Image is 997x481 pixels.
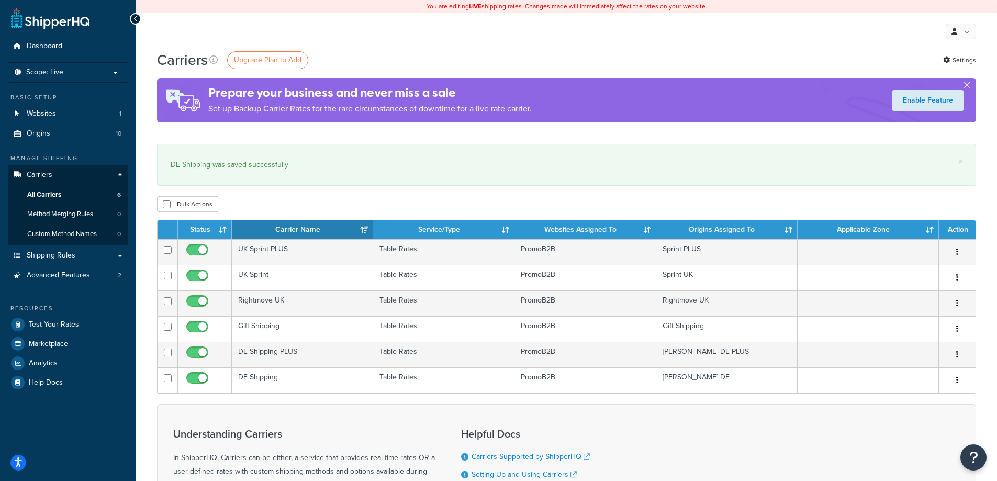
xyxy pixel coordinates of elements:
span: 6 [117,191,121,199]
td: DE Shipping PLUS [232,342,373,367]
a: Carriers [8,165,128,185]
a: Method Merging Rules 0 [8,205,128,224]
td: PromoB2B [514,265,656,290]
td: Table Rates [373,239,514,265]
td: Table Rates [373,290,514,316]
b: LIVE [469,2,481,11]
a: Advanced Features 2 [8,266,128,285]
span: Help Docs [29,378,63,387]
td: Table Rates [373,342,514,367]
td: DE Shipping [232,367,373,393]
th: Action [939,220,976,239]
li: All Carriers [8,185,128,205]
span: 2 [118,271,121,280]
a: Custom Method Names 0 [8,225,128,244]
th: Origins Assigned To: activate to sort column ascending [656,220,798,239]
th: Applicable Zone: activate to sort column ascending [798,220,939,239]
span: Test Your Rates [29,320,79,329]
td: UK Sprint PLUS [232,239,373,265]
span: Upgrade Plan to Add [234,54,301,65]
li: Advanced Features [8,266,128,285]
td: UK Sprint [232,265,373,290]
a: Upgrade Plan to Add [227,51,308,69]
td: PromoB2B [514,316,656,342]
a: Settings [943,53,976,68]
a: × [958,158,962,166]
td: Rightmove UK [656,290,798,316]
td: Table Rates [373,367,514,393]
span: Shipping Rules [27,251,75,260]
td: PromoB2B [514,239,656,265]
a: Carriers Supported by ShipperHQ [472,451,590,462]
td: PromoB2B [514,290,656,316]
span: Origins [27,129,50,138]
th: Service/Type: activate to sort column ascending [373,220,514,239]
a: Help Docs [8,373,128,392]
td: PromoB2B [514,367,656,393]
a: Marketplace [8,334,128,353]
td: Sprint UK [656,265,798,290]
td: Table Rates [373,265,514,290]
td: [PERSON_NAME] DE [656,367,798,393]
td: Gift Shipping [232,316,373,342]
span: 0 [117,230,121,239]
a: ShipperHQ Home [11,8,89,29]
span: Carriers [27,171,52,180]
span: All Carriers [27,191,61,199]
a: Enable Feature [892,90,964,111]
td: Sprint PLUS [656,239,798,265]
h3: Helpful Docs [461,428,598,440]
div: Basic Setup [8,93,128,102]
span: Marketplace [29,340,68,349]
a: All Carriers 6 [8,185,128,205]
li: Origins [8,124,128,143]
h3: Understanding Carriers [173,428,435,440]
span: Dashboard [27,42,62,51]
a: Websites 1 [8,104,128,124]
button: Open Resource Center [960,444,987,471]
span: Advanced Features [27,271,90,280]
button: Bulk Actions [157,196,218,212]
th: Carrier Name: activate to sort column ascending [232,220,373,239]
div: DE Shipping was saved successfully [171,158,962,172]
td: Gift Shipping [656,316,798,342]
a: Origins 10 [8,124,128,143]
span: Custom Method Names [27,230,97,239]
p: Set up Backup Carrier Rates for the rare circumstances of downtime for a live rate carrier. [208,102,532,116]
td: PromoB2B [514,342,656,367]
li: Method Merging Rules [8,205,128,224]
td: Table Rates [373,316,514,342]
th: Websites Assigned To: activate to sort column ascending [514,220,656,239]
span: Method Merging Rules [27,210,93,219]
div: Manage Shipping [8,154,128,163]
a: Analytics [8,354,128,373]
td: Rightmove UK [232,290,373,316]
span: Analytics [29,359,58,368]
a: Setting Up and Using Carriers [472,469,577,480]
a: Test Your Rates [8,315,128,334]
span: Websites [27,109,56,118]
a: Shipping Rules [8,246,128,265]
td: [PERSON_NAME] DE PLUS [656,342,798,367]
li: Websites [8,104,128,124]
h4: Prepare your business and never miss a sale [208,84,532,102]
span: 10 [116,129,121,138]
li: Custom Method Names [8,225,128,244]
span: 0 [117,210,121,219]
a: Dashboard [8,37,128,56]
h1: Carriers [157,50,208,70]
th: Status: activate to sort column ascending [178,220,232,239]
span: 1 [119,109,121,118]
img: ad-rules-rateshop-fe6ec290ccb7230408bd80ed9643f0289d75e0ffd9eb532fc0e269fcd187b520.png [157,78,208,122]
div: Resources [8,304,128,313]
span: Scope: Live [26,68,63,77]
li: Carriers [8,165,128,245]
